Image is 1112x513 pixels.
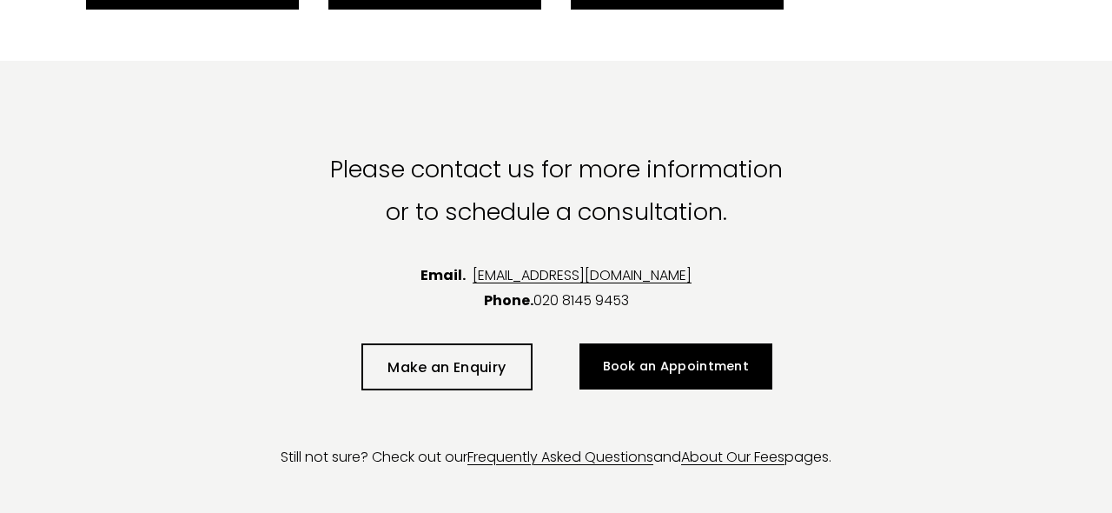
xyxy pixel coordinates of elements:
[484,290,533,310] strong: Phone.
[321,149,791,234] p: Please contact us for more information or to schedule a consultation.
[467,447,653,467] a: Frequently Asked Questions
[420,265,466,285] strong: Email.
[33,263,1078,314] p: 020 8145 9453
[361,343,533,391] a: Make an Enquiry
[681,447,778,467] a: About Our Fee
[778,447,784,467] a: s
[33,420,1078,470] p: Still not sure? Check out our and pages.
[473,265,692,285] a: [EMAIL_ADDRESS][DOMAIN_NAME]
[579,343,772,390] a: Book an Appointment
